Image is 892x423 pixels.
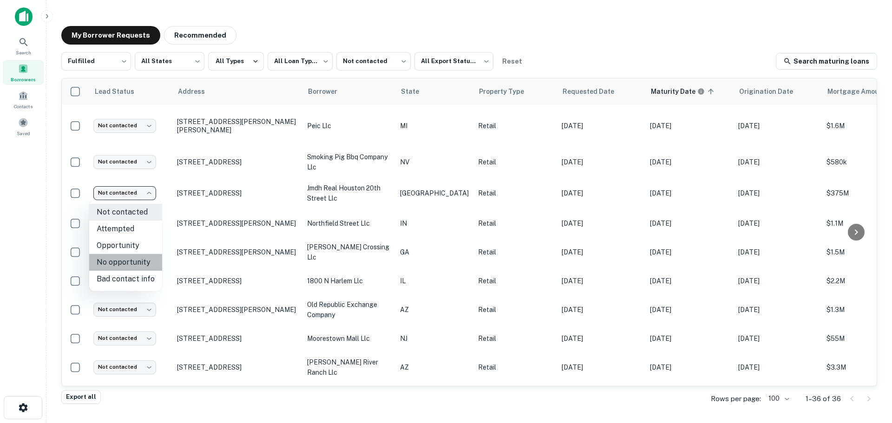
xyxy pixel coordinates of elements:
[89,204,162,221] li: Not contacted
[89,254,162,271] li: No opportunity
[846,349,892,393] iframe: Chat Widget
[89,271,162,287] li: Bad contact info
[89,237,162,254] li: Opportunity
[89,221,162,237] li: Attempted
